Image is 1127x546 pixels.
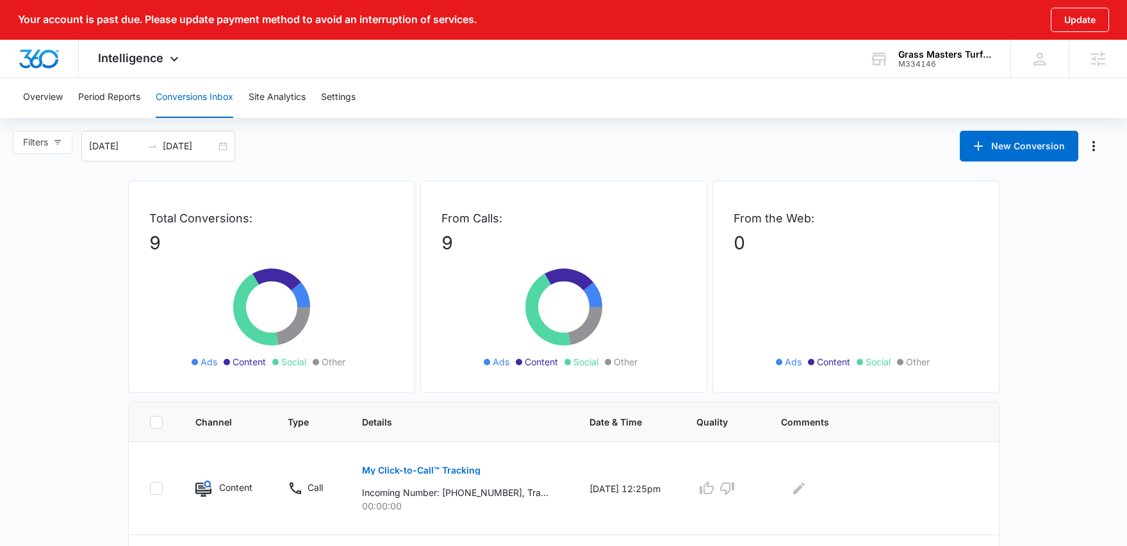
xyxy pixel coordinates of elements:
[785,355,802,368] span: Ads
[78,77,140,118] button: Period Reports
[201,355,217,368] span: Ads
[817,355,850,368] span: Content
[195,415,238,429] span: Channel
[696,415,732,429] span: Quality
[36,21,63,31] div: v 4.0.25
[149,210,394,227] p: Total Conversions:
[362,486,548,499] p: Incoming Number: [PHONE_NUMBER], Tracking Number: [PHONE_NUMBER], Ring To: [PHONE_NUMBER], Caller...
[362,499,559,513] p: 00:00:00
[781,415,959,429] span: Comments
[960,131,1078,161] button: New Conversion
[288,415,312,429] span: Type
[1083,136,1104,156] button: Manage Numbers
[574,442,681,535] td: [DATE] 12:25pm
[128,74,138,85] img: tab_keywords_by_traffic_grey.svg
[906,355,930,368] span: Other
[362,415,541,429] span: Details
[98,51,163,65] span: Intelligence
[308,481,323,494] p: Call
[281,355,306,368] span: Social
[249,77,306,118] button: Site Analytics
[35,74,45,85] img: tab_domain_overview_orange.svg
[233,355,266,368] span: Content
[156,77,233,118] button: Conversions Inbox
[525,355,558,368] span: Content
[18,13,477,26] p: Your account is past due. Please update payment method to avoid an interruption of services.
[49,76,115,84] div: Domain Overview
[89,139,142,153] input: Start date
[321,77,356,118] button: Settings
[322,355,345,368] span: Other
[163,139,216,153] input: End date
[573,355,598,368] span: Social
[614,355,638,368] span: Other
[866,355,891,368] span: Social
[362,455,481,486] button: My Click-to-Call™ Tracking
[219,481,252,494] p: Content
[734,210,978,227] p: From the Web:
[147,141,158,151] span: to
[21,21,31,31] img: logo_orange.svg
[142,76,216,84] div: Keywords by Traffic
[147,141,158,151] span: swap-right
[362,466,481,475] p: My Click-to-Call™ Tracking
[1051,8,1109,32] button: Update
[23,135,48,149] span: Filters
[21,33,31,44] img: website_grey.svg
[898,60,992,69] div: account id
[734,229,978,256] p: 0
[441,210,686,227] p: From Calls:
[589,415,647,429] span: Date & Time
[898,49,992,60] div: account name
[149,229,394,256] p: 9
[493,355,509,368] span: Ads
[79,40,201,78] div: Intelligence
[33,33,141,44] div: Domain: [DOMAIN_NAME]
[441,229,686,256] p: 9
[13,131,72,154] button: Filters
[789,478,809,499] button: Edit Comments
[23,77,63,118] button: Overview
